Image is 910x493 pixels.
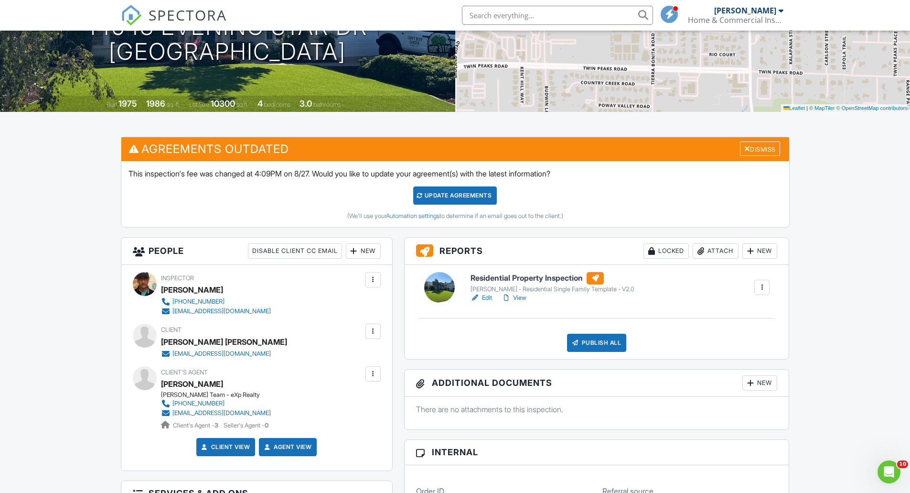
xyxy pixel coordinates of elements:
[173,422,220,429] span: Client's Agent -
[121,238,392,265] h3: People
[121,13,227,33] a: SPECTORA
[121,137,789,161] h3: Agreements Outdated
[248,243,342,259] div: Disable Client CC Email
[405,370,789,397] h3: Additional Documents
[502,293,526,303] a: View
[471,285,634,293] div: [PERSON_NAME] - Residential Single Family Template - V2.0
[161,349,279,359] a: [EMAIL_ADDRESS][DOMAIN_NAME]
[897,460,908,468] span: 10
[149,5,227,25] span: SPECTORA
[806,105,808,111] span: |
[262,442,311,452] a: Agent View
[405,440,789,465] h3: Internal
[264,101,290,108] span: bedrooms
[214,422,218,429] strong: 3
[471,272,634,285] h6: Residential Property Inspection
[161,391,278,399] div: [PERSON_NAME] Team - eXp Realty
[416,404,778,415] p: There are no attachments to this inspection.
[189,101,209,108] span: Lot Size
[257,99,263,109] div: 4
[313,101,341,108] span: bathrooms
[161,369,208,376] span: Client's Agent
[107,101,117,108] span: Built
[714,6,776,15] div: [PERSON_NAME]
[161,297,271,307] a: [PHONE_NUMBER]
[346,243,381,259] div: New
[693,243,739,259] div: Attach
[161,283,223,297] div: [PERSON_NAME]
[836,105,908,111] a: © OpenStreetMap contributors
[783,105,805,111] a: Leaflet
[742,243,777,259] div: New
[118,99,137,109] div: 1975
[809,105,835,111] a: © MapTiler
[643,243,689,259] div: Locked
[567,334,627,352] div: Publish All
[172,409,271,417] div: [EMAIL_ADDRESS][DOMAIN_NAME]
[265,422,268,429] strong: 0
[224,422,268,429] span: Seller's Agent -
[172,298,225,306] div: [PHONE_NUMBER]
[161,274,194,282] span: Inspector
[172,400,225,407] div: [PHONE_NUMBER]
[172,307,271,315] div: [EMAIL_ADDRESS][DOMAIN_NAME]
[200,442,250,452] a: Client View
[300,99,312,109] div: 3.0
[87,14,368,65] h1: 14643 Evening Star Dr [GEOGRAPHIC_DATA]
[471,293,492,303] a: Edit
[128,212,782,220] div: (We'll use your to determine if an email goes out to the client.)
[161,326,182,333] span: Client
[161,335,287,349] div: [PERSON_NAME] [PERSON_NAME]
[161,377,223,391] a: [PERSON_NAME]
[236,101,248,108] span: sq.ft.
[405,238,789,265] h3: Reports
[121,5,142,26] img: The Best Home Inspection Software - Spectora
[121,161,789,227] div: This inspection's fee was changed at 4:09PM on 8/27. Would you like to update your agreement(s) w...
[161,307,271,316] a: [EMAIL_ADDRESS][DOMAIN_NAME]
[386,212,439,219] a: Automation settings
[211,99,235,109] div: 10300
[161,408,271,418] a: [EMAIL_ADDRESS][DOMAIN_NAME]
[413,186,497,205] div: Update Agreements
[688,15,783,25] div: Home & Commercial Inspections By Nelson Engineering LLC
[878,460,900,483] iframe: Intercom live chat
[471,272,634,293] a: Residential Property Inspection [PERSON_NAME] - Residential Single Family Template - V2.0
[740,142,780,156] div: Dismiss
[742,375,777,391] div: New
[161,399,271,408] a: [PHONE_NUMBER]
[172,350,271,358] div: [EMAIL_ADDRESS][DOMAIN_NAME]
[462,6,653,25] input: Search everything...
[167,101,180,108] span: sq. ft.
[146,99,165,109] div: 1986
